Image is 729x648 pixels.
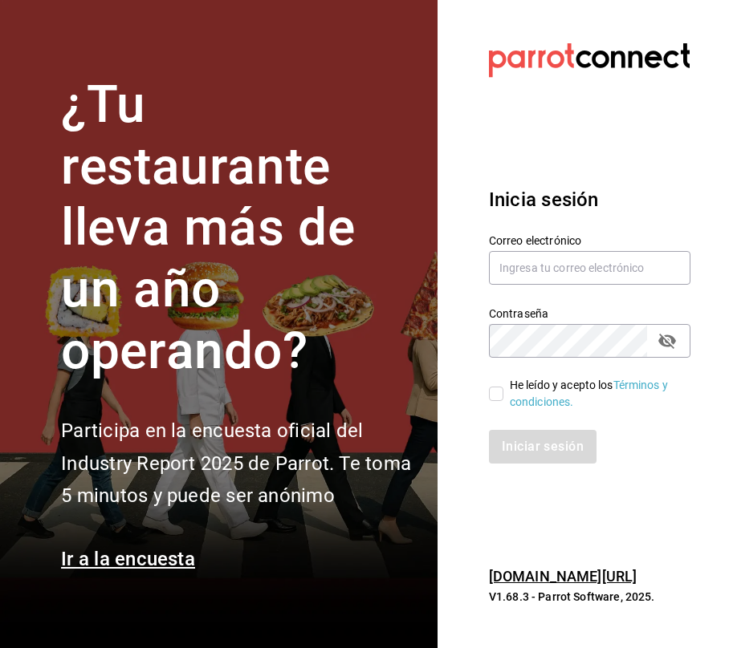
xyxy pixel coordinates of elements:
h2: Participa en la encuesta oficial del Industry Report 2025 de Parrot. Te toma 5 minutos y puede se... [61,415,418,512]
div: He leído y acepto los [510,377,678,411]
button: passwordField [654,327,681,354]
input: Ingresa tu correo electrónico [489,251,690,285]
a: Términos y condiciones. [510,379,668,408]
h1: ¿Tu restaurante lleva más de un año operando? [61,75,418,383]
h3: Inicia sesión [489,185,690,214]
a: Ir a la encuesta [61,548,195,570]
a: [DOMAIN_NAME][URL] [489,568,637,585]
label: Contraseña [489,307,690,318]
p: V1.68.3 - Parrot Software, 2025. [489,589,690,605]
label: Correo electrónico [489,234,690,245]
